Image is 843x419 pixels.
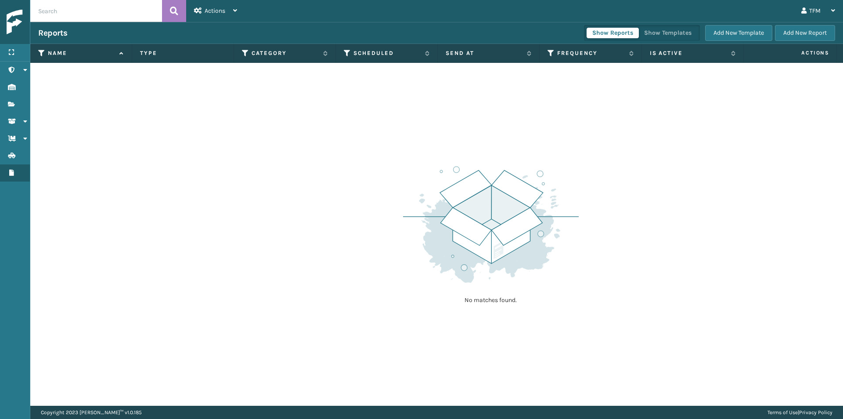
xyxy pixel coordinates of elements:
span: Actions [205,7,225,15]
label: Category [252,49,319,57]
label: Is Active [650,49,727,57]
button: Add New Report [775,25,835,41]
label: Name [48,49,115,57]
button: Show Templates [638,28,697,38]
a: Privacy Policy [799,409,832,415]
button: Add New Template [705,25,772,41]
label: Scheduled [353,49,421,57]
a: Terms of Use [767,409,798,415]
button: Show Reports [587,28,639,38]
img: logo [7,10,86,35]
div: | [767,406,832,419]
span: Actions [746,46,835,60]
p: Copyright 2023 [PERSON_NAME]™ v 1.0.185 [41,406,142,419]
label: Type [140,49,226,57]
label: Frequency [557,49,624,57]
label: Send at [446,49,522,57]
h3: Reports [38,28,68,38]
